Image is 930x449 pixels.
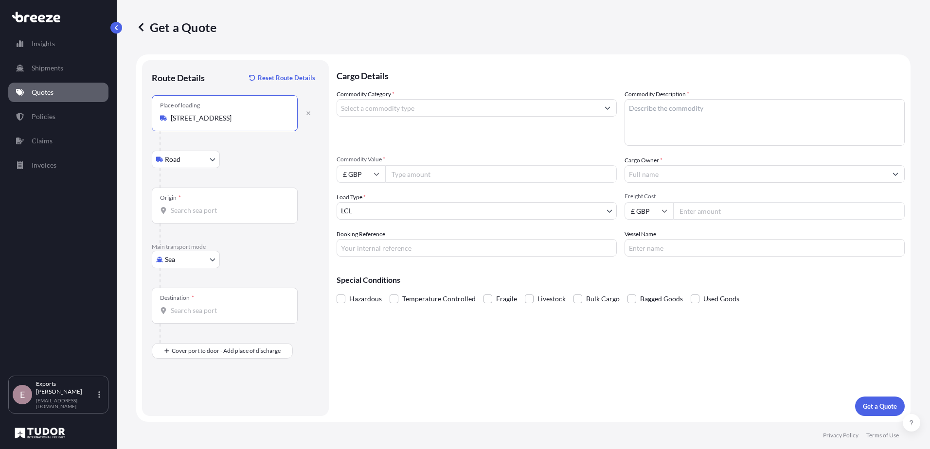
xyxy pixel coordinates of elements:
[625,165,887,183] input: Full name
[823,432,858,439] a: Privacy Policy
[152,243,319,251] p: Main transport mode
[244,70,319,86] button: Reset Route Details
[171,306,286,315] input: Destination
[8,58,108,78] a: Shipments
[160,194,181,202] div: Origin
[36,397,96,409] p: [EMAIL_ADDRESS][DOMAIN_NAME]
[599,99,616,117] button: Show suggestions
[12,425,68,441] img: organization-logo
[887,165,904,183] button: Show suggestions
[586,292,620,306] span: Bulk Cargo
[337,229,385,239] label: Booking Reference
[625,89,689,99] label: Commodity Description
[152,151,220,168] button: Select transport
[152,343,293,359] button: Cover port to door - Add place of discharge
[855,397,905,416] button: Get a Quote
[32,39,55,49] p: Insights
[160,102,200,109] div: Place of loading
[337,89,394,99] label: Commodity Category
[337,155,617,163] span: Commodity Value
[337,60,905,89] p: Cargo Details
[625,239,905,257] input: Enter name
[863,401,897,411] p: Get a Quote
[160,294,194,302] div: Destination
[8,107,108,126] a: Policies
[165,255,175,264] span: Sea
[640,292,683,306] span: Bagged Goods
[337,239,617,257] input: Your internal reference
[8,83,108,102] a: Quotes
[625,155,662,165] label: Cargo Owner
[537,292,566,306] span: Livestock
[625,192,905,200] span: Freight Cost
[8,131,108,151] a: Claims
[172,346,281,356] span: Cover port to door - Add place of discharge
[625,229,656,239] label: Vessel Name
[32,136,53,146] p: Claims
[8,34,108,53] a: Insights
[866,432,899,439] a: Terms of Use
[32,112,55,121] p: Policies
[32,87,54,97] p: Quotes
[32,63,63,73] p: Shipments
[385,165,617,183] input: Type amount
[32,160,56,170] p: Invoices
[171,113,286,123] input: Place of loading
[703,292,739,306] span: Used Goods
[165,155,180,164] span: Road
[152,72,205,84] p: Route Details
[20,390,25,399] span: E
[337,192,366,202] span: Load Type
[8,155,108,175] a: Invoices
[673,202,905,220] input: Enter amount
[341,206,352,216] span: LCL
[496,292,517,306] span: Fragile
[349,292,382,306] span: Hazardous
[258,73,315,83] p: Reset Route Details
[337,276,905,284] p: Special Conditions
[337,202,617,220] button: LCL
[36,380,96,396] p: Exports [PERSON_NAME]
[337,99,599,117] input: Select a commodity type
[402,292,476,306] span: Temperature Controlled
[171,206,286,215] input: Origin
[136,19,216,35] p: Get a Quote
[152,251,220,268] button: Select transport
